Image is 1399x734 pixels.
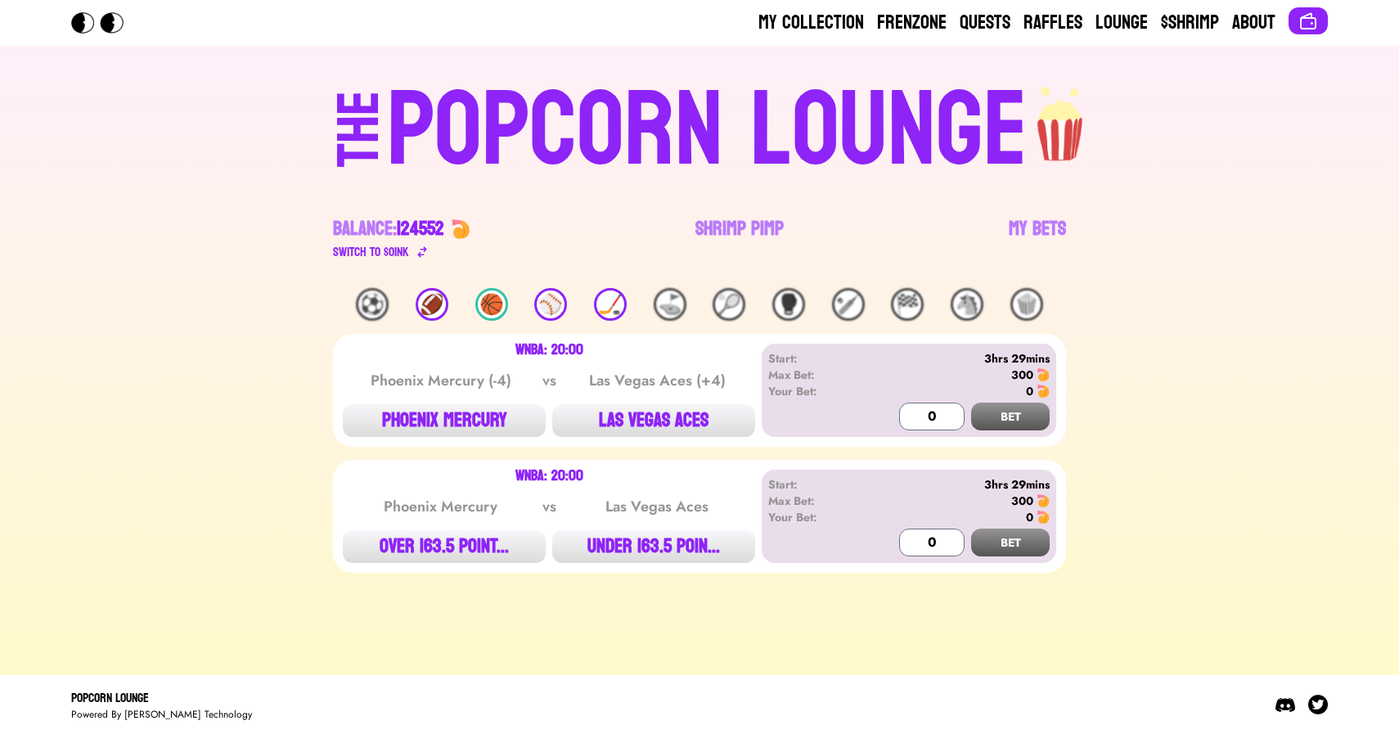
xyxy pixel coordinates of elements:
[358,495,524,518] div: Phoenix Mercury
[539,495,560,518] div: vs
[971,529,1050,556] button: BET
[397,211,444,246] span: 124552
[1037,494,1050,507] img: 🍤
[333,242,409,262] div: Switch to $ OINK
[758,10,864,36] a: My Collection
[343,530,546,563] button: OVER 163.5 POINT...
[330,91,389,200] div: THE
[1011,367,1033,383] div: 300
[1010,288,1043,321] div: 🍿
[1026,509,1033,525] div: 0
[960,10,1010,36] a: Quests
[1037,511,1050,524] img: 🍤
[1037,385,1050,398] img: 🍤
[862,476,1050,493] div: 3hrs 29mins
[768,476,862,493] div: Start:
[1308,695,1328,714] img: Twitter
[1026,383,1033,399] div: 0
[891,288,924,321] div: 🏁
[654,288,686,321] div: ⛳️
[1095,10,1148,36] a: Lounge
[534,288,567,321] div: ⚾️
[71,708,252,721] div: Powered By [PERSON_NAME] Technology
[768,493,862,509] div: Max Bet:
[552,530,755,563] button: UNDER 163.5 POIN...
[768,383,862,399] div: Your Bet:
[768,509,862,525] div: Your Bet:
[772,288,805,321] div: 🥊
[1232,10,1275,36] a: About
[877,10,947,36] a: Frenzone
[768,350,862,367] div: Start:
[768,367,862,383] div: Max Bet:
[1037,368,1050,381] img: 🍤
[1023,10,1082,36] a: Raffles
[1298,11,1318,31] img: Connect wallet
[951,288,983,321] div: 🐴
[1028,72,1095,164] img: popcorn
[71,688,252,708] div: Popcorn Lounge
[196,72,1203,183] a: THEPOPCORN LOUNGEpopcorn
[475,288,508,321] div: 🏀
[1011,493,1033,509] div: 300
[862,350,1050,367] div: 3hrs 29mins
[971,403,1050,430] button: BET
[1009,216,1066,262] a: My Bets
[71,12,137,34] img: Popcorn
[1161,10,1219,36] a: $Shrimp
[539,369,560,392] div: vs
[515,344,583,357] div: WNBA: 20:00
[574,369,740,392] div: Las Vegas Aces (+4)
[358,369,524,392] div: Phoenix Mercury (-4)
[574,495,740,518] div: Las Vegas Aces
[695,216,784,262] a: Shrimp Pimp
[515,470,583,483] div: WNBA: 20:00
[451,219,470,239] img: 🍤
[713,288,745,321] div: 🎾
[1275,695,1295,714] img: Discord
[333,216,444,242] div: Balance:
[343,404,546,437] button: PHOENIX MERCURY
[832,288,865,321] div: 🏏
[356,288,389,321] div: ⚽️
[594,288,627,321] div: 🏒
[387,79,1028,183] div: POPCORN LOUNGE
[552,404,755,437] button: LAS VEGAS ACES
[416,288,448,321] div: 🏈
